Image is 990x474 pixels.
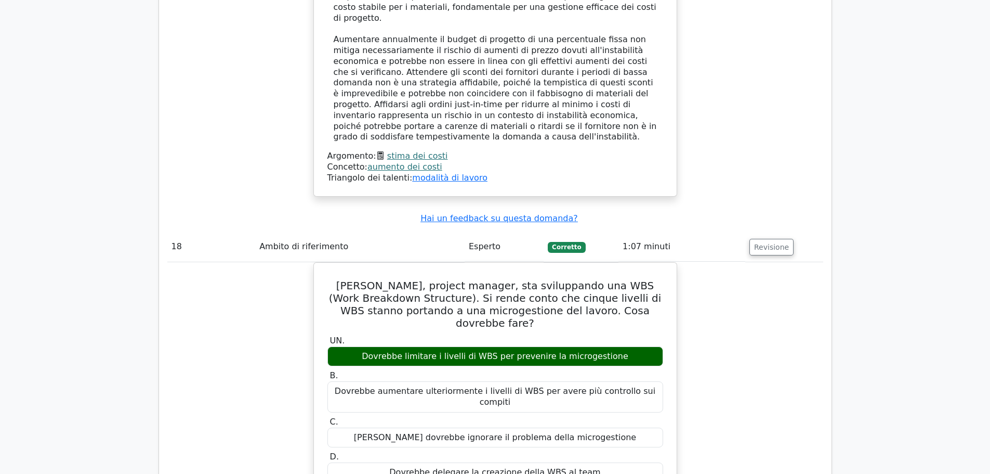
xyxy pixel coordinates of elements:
font: [PERSON_NAME], project manager, sta sviluppando una WBS (Work Breakdown Structure). Si rende cont... [329,279,662,329]
font: UN. [330,336,345,345]
button: Revisione [749,239,794,255]
a: stima dei costi [387,151,448,161]
font: Concetto: [327,162,367,172]
font: C. [330,417,338,427]
font: Dovrebbe limitare i livelli di WBS per prevenire la microgestione [362,351,628,361]
font: Triangolo dei talenti: [327,173,413,183]
font: Esperto [469,241,500,251]
a: modalità di lavoro [412,173,487,183]
font: Revisione [754,243,789,251]
font: B. [330,370,338,380]
font: Ambito di riferimento [259,241,348,251]
font: 18 [171,241,182,251]
font: Aumentare annualmente il budget di progetto di una percentuale fissa non mitiga necessariamente i... [334,34,657,142]
font: Dovrebbe aumentare ulteriormente i livelli di WBS per avere più controllo sui compiti [335,386,655,407]
a: Hai un feedback su questa domanda? [420,213,577,223]
font: Corretto [552,244,582,251]
font: [PERSON_NAME] dovrebbe ignorare il problema della microgestione [354,432,636,442]
font: Argomento: [327,151,376,161]
font: 1:07 minuti [623,241,670,251]
a: aumento dei costi [367,162,442,172]
font: D. [330,452,339,462]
